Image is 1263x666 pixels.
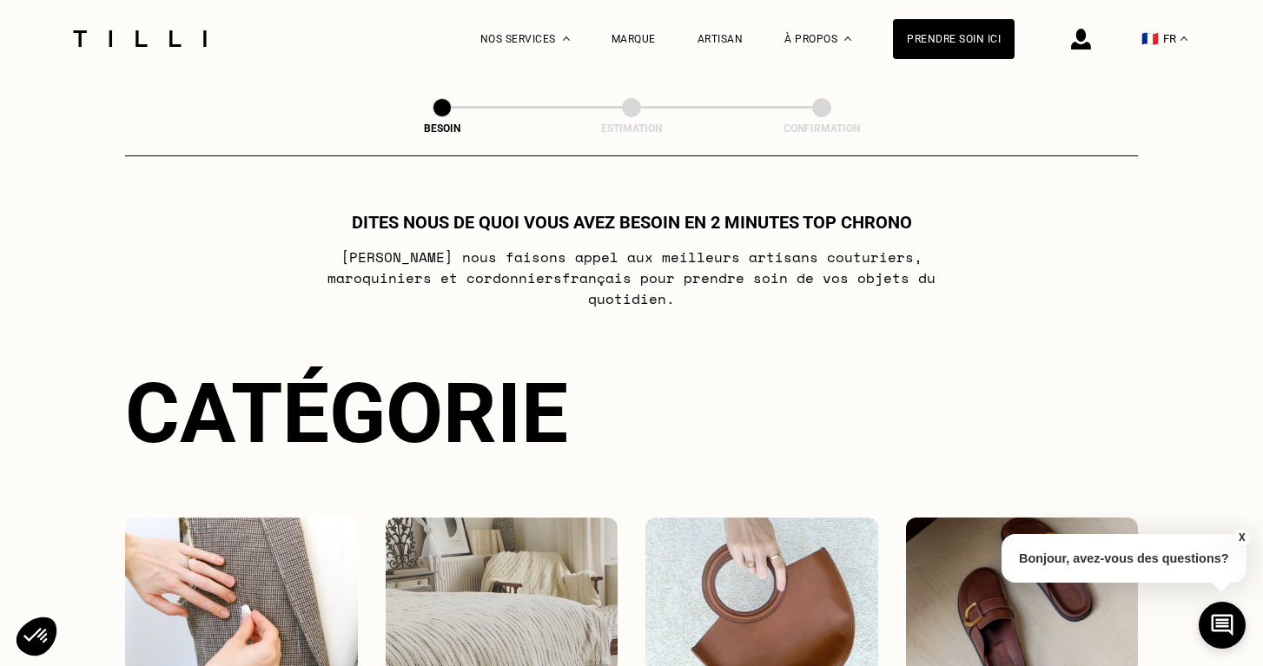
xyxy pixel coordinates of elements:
div: Besoin [355,122,529,135]
img: Logo du service de couturière Tilli [67,30,213,47]
span: 🇫🇷 [1141,30,1159,47]
p: [PERSON_NAME] nous faisons appel aux meilleurs artisans couturiers , maroquiniers et cordonniers ... [288,247,976,309]
img: icône connexion [1071,29,1091,49]
div: Catégorie [125,365,1138,462]
img: Menu déroulant [563,36,570,41]
p: Bonjour, avez-vous des questions? [1002,534,1246,583]
a: Prendre soin ici [893,19,1015,59]
img: menu déroulant [1180,36,1187,41]
a: Artisan [698,33,744,45]
img: Menu déroulant à propos [844,36,851,41]
div: Confirmation [735,122,909,135]
h1: Dites nous de quoi vous avez besoin en 2 minutes top chrono [352,212,912,233]
button: X [1233,528,1250,547]
a: Marque [612,33,656,45]
div: Estimation [545,122,718,135]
